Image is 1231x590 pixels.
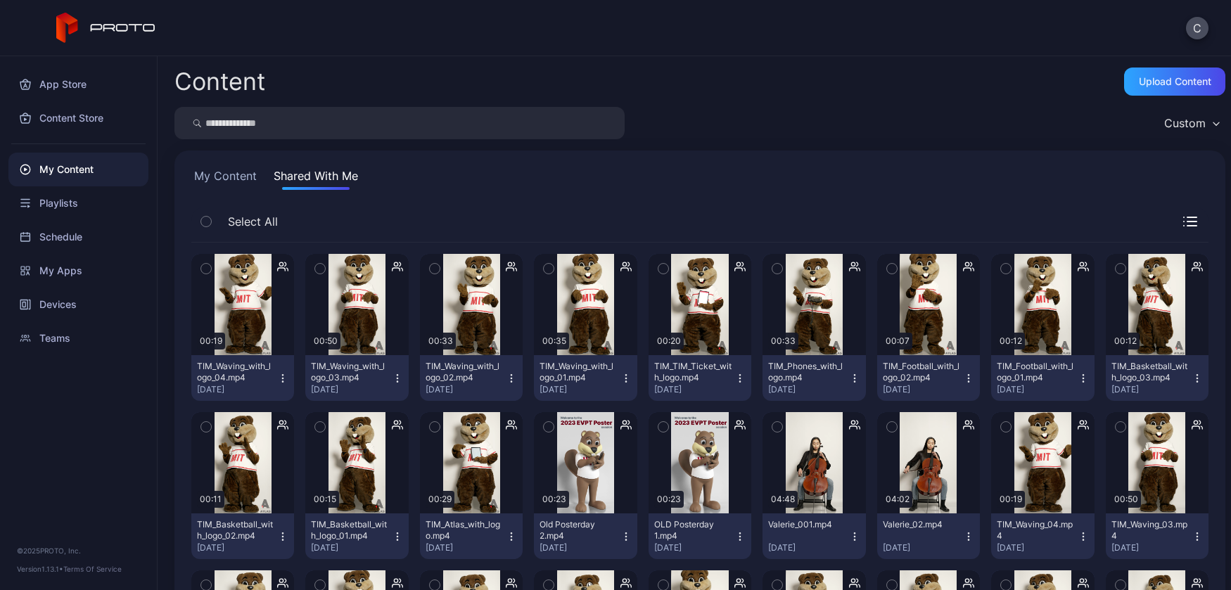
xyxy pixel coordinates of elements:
[8,321,148,355] a: Teams
[311,384,391,395] div: [DATE]
[997,542,1077,553] div: [DATE]
[426,361,503,383] div: TIM_Waving_with_logo_02.mp4
[1164,116,1206,130] div: Custom
[8,101,148,135] a: Content Store
[17,565,63,573] span: Version 1.13.1 •
[426,384,506,395] div: [DATE]
[191,513,294,559] button: TIM_Basketball_with_logo_02.mp4[DATE]
[540,384,620,395] div: [DATE]
[883,361,960,383] div: TIM_Football_with_logo_02.mp4
[991,355,1094,401] button: TIM_Football_with_logo_01.mp4[DATE]
[997,519,1074,541] div: TIM_Waving_04.mp4
[8,220,148,254] a: Schedule
[883,519,960,530] div: Valerie_02.mp4
[305,513,408,559] button: TIM_Basketball_with_logo_01.mp4[DATE]
[877,355,980,401] button: TIM_Football_with_logo_02.mp4[DATE]
[763,355,865,401] button: TIM_Phones_with_logo.mp4[DATE]
[991,513,1094,559] button: TIM_Waving_04.mp4[DATE]
[17,545,140,556] div: © 2025 PROTO, Inc.
[420,513,523,559] button: TIM_Atlas_with_logo.mp4[DATE]
[1111,384,1192,395] div: [DATE]
[1111,519,1189,541] div: TIM_Waving_03.mp4
[8,186,148,220] a: Playlists
[8,153,148,186] a: My Content
[8,68,148,101] a: App Store
[197,361,274,383] div: TIM_Waving_with_logo_04.mp4
[997,361,1074,383] div: TIM_Football_with_logo_01.mp4
[534,355,637,401] button: TIM_Waving_with_logo_01.mp4[DATE]
[420,355,523,401] button: TIM_Waving_with_logo_02.mp4[DATE]
[540,361,617,383] div: TIM_Waving_with_logo_01.mp4
[197,542,277,553] div: [DATE]
[768,519,846,530] div: Valerie_001.mp4
[1186,17,1208,39] button: C
[654,384,734,395] div: [DATE]
[1157,107,1225,139] button: Custom
[1124,68,1225,96] button: Upload Content
[311,519,388,541] div: TIM_Basketball_with_logo_01.mp4
[654,519,732,541] div: OLD Posterday 1.mp4
[768,542,848,553] div: [DATE]
[1111,542,1192,553] div: [DATE]
[1106,513,1208,559] button: TIM_Waving_03.mp4[DATE]
[191,167,260,190] button: My Content
[174,70,265,94] div: Content
[305,355,408,401] button: TIM_Waving_with_logo_03.mp4[DATE]
[8,288,148,321] a: Devices
[649,355,751,401] button: TIM_TIM_Ticket_with_logo.mp4[DATE]
[654,542,734,553] div: [DATE]
[197,384,277,395] div: [DATE]
[1106,355,1208,401] button: TIM_Basketball_with_logo_03.mp4[DATE]
[654,361,732,383] div: TIM_TIM_Ticket_with_logo.mp4
[534,513,637,559] button: Old Posterday 2.mp4[DATE]
[311,361,388,383] div: TIM_Waving_with_logo_03.mp4
[540,542,620,553] div: [DATE]
[1139,76,1211,87] div: Upload Content
[228,213,278,230] span: Select All
[883,542,963,553] div: [DATE]
[768,361,846,383] div: TIM_Phones_with_logo.mp4
[768,384,848,395] div: [DATE]
[311,542,391,553] div: [DATE]
[191,355,294,401] button: TIM_Waving_with_logo_04.mp4[DATE]
[426,519,503,541] div: TIM_Atlas_with_logo.mp4
[197,519,274,541] div: TIM_Basketball_with_logo_02.mp4
[271,167,361,190] button: Shared With Me
[763,513,865,559] button: Valerie_001.mp4[DATE]
[540,519,617,541] div: Old Posterday 2.mp4
[1111,361,1189,383] div: TIM_Basketball_with_logo_03.mp4
[883,384,963,395] div: [DATE]
[877,513,980,559] button: Valerie_02.mp4[DATE]
[8,254,148,288] a: My Apps
[63,565,122,573] a: Terms Of Service
[997,384,1077,395] div: [DATE]
[426,542,506,553] div: [DATE]
[649,513,751,559] button: OLD Posterday 1.mp4[DATE]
